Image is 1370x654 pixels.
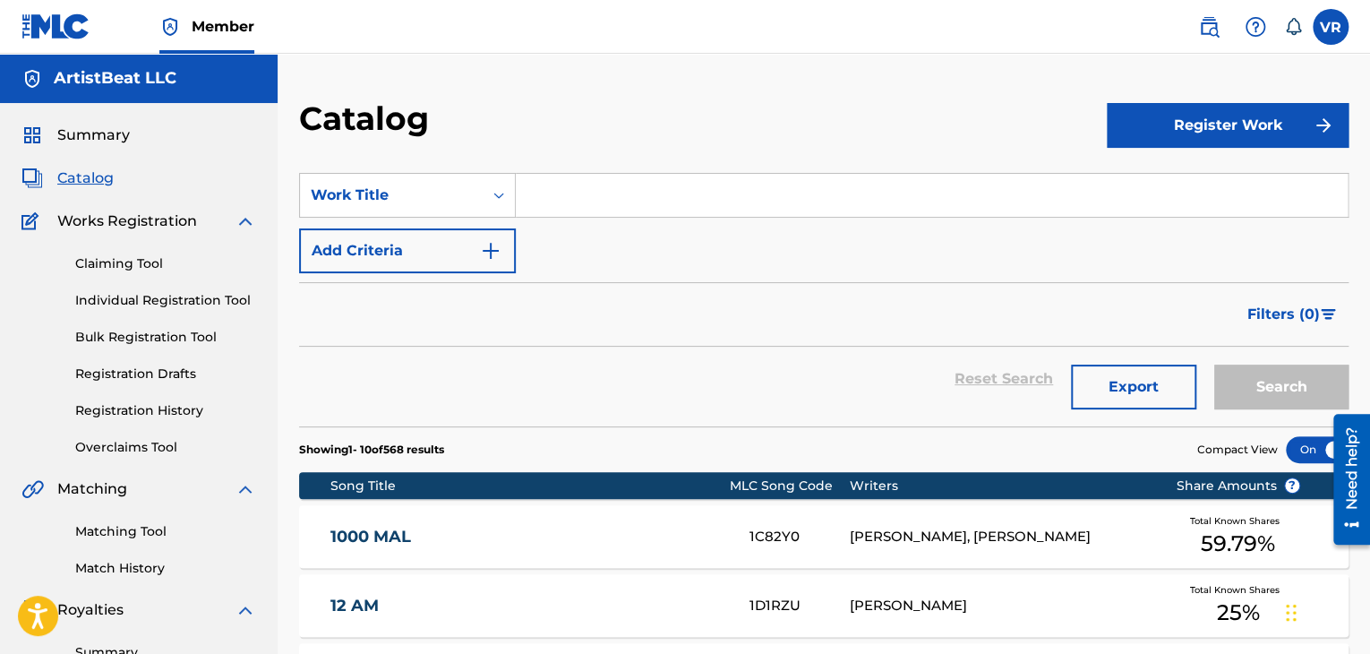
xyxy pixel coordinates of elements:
[21,13,90,39] img: MLC Logo
[1071,365,1196,409] button: Export
[1107,103,1349,148] button: Register Work
[1284,18,1302,36] div: Notifications
[75,254,256,273] a: Claiming Tool
[1286,586,1297,640] div: Drag
[57,168,114,189] span: Catalog
[1313,115,1334,136] img: f7272a7cc735f4ea7f67.svg
[75,291,256,310] a: Individual Registration Tool
[21,125,43,146] img: Summary
[299,442,444,458] p: Showing 1 - 10 of 568 results
[21,125,130,146] a: SummarySummary
[1245,16,1266,38] img: help
[1198,16,1220,38] img: search
[1321,309,1336,320] img: filter
[75,522,256,541] a: Matching Tool
[21,478,44,500] img: Matching
[1177,477,1300,495] span: Share Amounts
[299,228,516,273] button: Add Criteria
[75,438,256,457] a: Overclaims Tool
[21,68,43,90] img: Accounts
[1247,304,1320,325] span: Filters ( 0 )
[330,527,725,547] a: 1000 MAL
[235,478,256,500] img: expand
[1313,9,1349,45] div: User Menu
[1190,583,1287,597] span: Total Known Shares
[1191,9,1227,45] a: Public Search
[749,527,849,547] div: 1C82Y0
[192,16,254,37] span: Member
[850,477,1149,495] div: Writers
[57,478,127,500] span: Matching
[21,211,45,232] img: Works Registration
[57,211,197,232] span: Works Registration
[1217,597,1260,629] span: 25 %
[1237,292,1349,337] button: Filters (0)
[850,527,1149,547] div: [PERSON_NAME], [PERSON_NAME]
[1320,408,1370,552] iframe: Resource Center
[1197,442,1278,458] span: Compact View
[57,599,124,621] span: Royalties
[330,477,730,495] div: Song Title
[730,477,850,495] div: MLC Song Code
[235,211,256,232] img: expand
[1190,514,1287,528] span: Total Known Shares
[299,173,1349,426] form: Search Form
[330,596,725,616] a: 12 AM
[1237,9,1273,45] div: Help
[299,99,438,139] h2: Catalog
[54,68,176,89] h5: ArtistBeat LLC
[749,596,849,616] div: 1D1RZU
[57,125,130,146] span: Summary
[311,185,472,206] div: Work Title
[1201,528,1275,560] span: 59.79 %
[1280,568,1370,654] iframe: Chat Widget
[75,401,256,420] a: Registration History
[480,240,501,262] img: 9d2ae6d4665cec9f34b9.svg
[159,16,181,38] img: Top Rightsholder
[75,559,256,578] a: Match History
[21,168,43,189] img: Catalog
[75,328,256,347] a: Bulk Registration Tool
[21,599,43,621] img: Royalties
[850,596,1149,616] div: [PERSON_NAME]
[21,168,114,189] a: CatalogCatalog
[75,365,256,383] a: Registration Drafts
[1285,478,1299,493] span: ?
[235,599,256,621] img: expand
